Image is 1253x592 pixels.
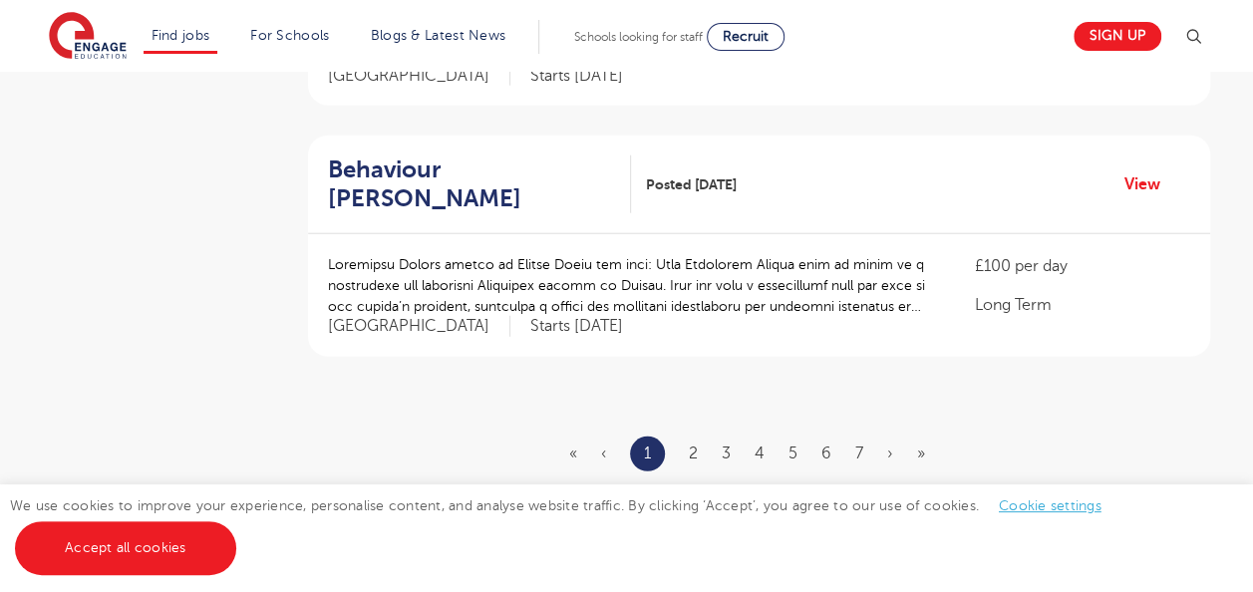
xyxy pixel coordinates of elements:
h2: Behaviour [PERSON_NAME] [328,155,616,213]
a: Find jobs [152,28,210,43]
span: We use cookies to improve your experience, personalise content, and analyse website traffic. By c... [10,498,1121,555]
span: [GEOGRAPHIC_DATA] [328,66,510,87]
a: Cookie settings [999,498,1101,513]
span: Posted [DATE] [646,174,737,195]
span: « [569,444,577,462]
a: Accept all cookies [15,521,236,575]
p: Starts [DATE] [530,66,623,87]
a: 4 [755,444,765,462]
a: 5 [788,444,797,462]
p: £100 per day [974,254,1189,278]
p: Long Term [974,293,1189,317]
a: 1 [644,441,651,466]
a: 3 [722,444,731,462]
a: Next [887,444,893,462]
a: 6 [821,444,831,462]
span: ‹ [601,444,606,462]
a: 7 [855,444,863,462]
a: Last [917,444,925,462]
a: Sign up [1074,22,1161,51]
a: Behaviour [PERSON_NAME] [328,155,632,213]
a: Blogs & Latest News [371,28,506,43]
a: For Schools [250,28,329,43]
img: Engage Education [49,12,127,62]
a: Recruit [707,23,784,51]
a: View [1124,171,1175,197]
span: Schools looking for staff [574,30,703,44]
span: Recruit [723,29,769,44]
a: 2 [689,444,698,462]
p: Starts [DATE] [530,316,623,337]
span: [GEOGRAPHIC_DATA] [328,316,510,337]
p: Loremipsu Dolors ametco ad Elitse Doeiu tem inci: Utla Etdolorem Aliqua enim ad minim ve q nostru... [328,254,935,317]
